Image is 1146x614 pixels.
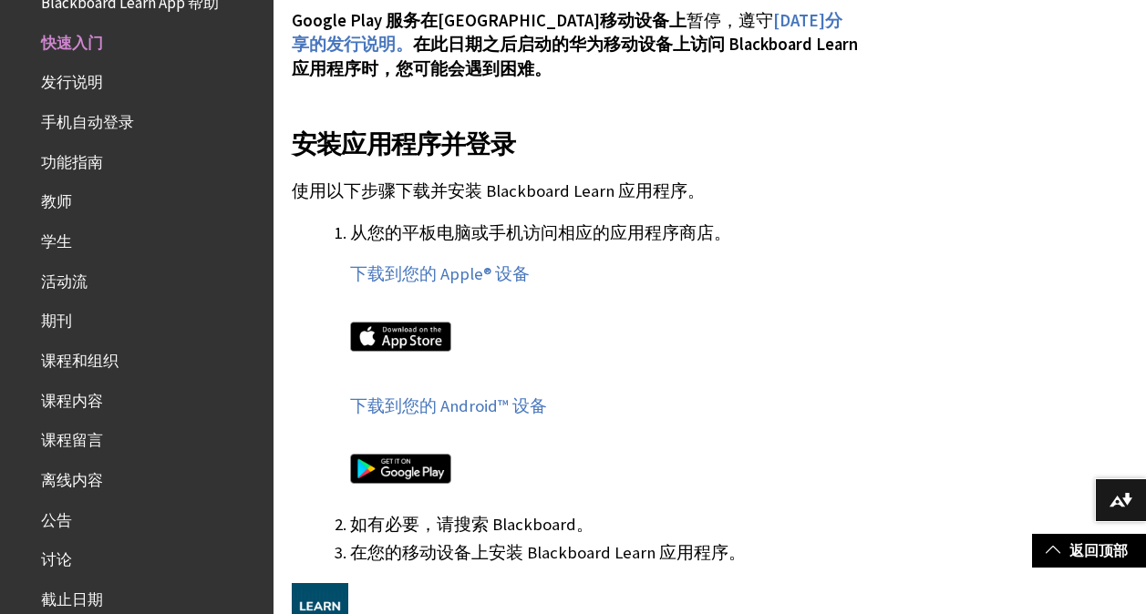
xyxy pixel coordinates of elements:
[1069,541,1128,559] font: 返回顶部
[292,10,842,56] a: [DATE]分享的发行说明。
[350,454,451,484] img: 谷歌游戏
[41,465,103,489] span: 离线内容
[292,10,687,31] span: Google Play 服务在[GEOGRAPHIC_DATA]移动设备上
[41,584,103,609] span: 截止日期
[350,221,858,245] p: 从您的平板电脑或手机访问相应的应用程序商店。
[41,266,88,291] span: 活动流
[41,147,103,171] span: 功能指南
[350,512,858,537] li: 如有必要，请搜索 Blackboard。
[350,395,547,417] a: 下载到您的 Android™ 设备
[292,103,858,163] h2: 安装应用程序并登录
[1032,534,1146,568] a: 返回顶部
[41,345,119,370] span: 课程和组织
[41,385,103,410] span: 课程内容
[292,9,858,81] p: 暂停，遵守
[350,263,530,285] a: 下载到您的 Apple® 设备
[350,435,858,509] a: 谷歌游戏
[41,107,134,131] span: 手机自动登录
[41,505,72,529] span: 公告
[41,306,72,331] span: 期刊
[350,540,858,566] li: 在您的移动设备上安装 Blackboard Learn 应用程序。
[41,544,72,568] span: 讨论
[350,322,451,352] img: 苹果应用商店
[41,27,103,52] span: 快速入门
[41,425,103,450] span: 课程留言
[41,67,103,92] span: 发行说明
[292,34,858,78] span: 在此日期之后启动的华为移动设备上访问 Blackboard Learn 应用程序时，您可能会遇到困难。
[41,226,72,251] span: 学生
[41,187,72,211] span: 教师
[292,179,858,203] p: 使用以下步骤下载并安装 Blackboard Learn 应用程序。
